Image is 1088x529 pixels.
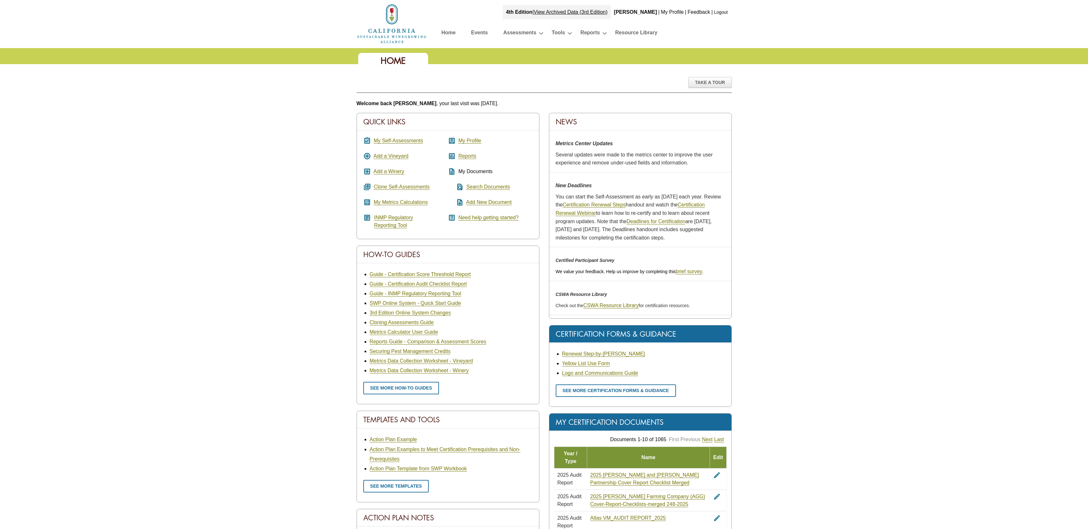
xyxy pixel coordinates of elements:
a: Guide - INMP Regulatory Reporting Tool [370,291,461,297]
a: CSWA Resource Library [583,303,639,308]
a: Reports [458,153,476,159]
i: note_add [448,198,464,206]
td: Edit [710,447,726,468]
a: Certification Renewal Webinar [556,202,705,216]
i: add_circle [363,152,371,160]
a: Guide - Certification Audit Checklist Report [370,281,467,287]
div: | [658,5,660,19]
i: queue [363,183,371,191]
a: Resource Library [615,28,658,39]
a: Action Plan Template from SWP Workbook [370,466,467,472]
a: My Metrics Calculations [374,199,428,205]
a: Logo and Communications Guide [562,370,638,376]
a: Next [702,437,713,442]
a: 2025 [PERSON_NAME] Farming Company (AGG) Cover-Report-Checklists-merged 248-2025 [590,494,705,507]
p: , your last visit was [DATE]. [357,99,732,108]
div: Quick Links [357,113,539,130]
a: SWP Online System - Quick Start Guide [370,300,461,306]
a: View Archived Data (3rd Edition) [534,9,608,15]
em: Certified Participant Survey [556,258,615,263]
span: Several updates were made to the metrics center to improve the user experience and remove under-u... [556,152,713,166]
div: Take A Tour [688,77,732,88]
i: find_in_page [448,183,464,191]
a: Search Documents [466,184,510,190]
a: Action Plan Examples to Meet Certification Prerequisites and Non-Prerequisites [370,447,520,462]
a: Action Plan Example [370,437,417,442]
a: My Profile [661,9,684,15]
span: 2025 Audit Report [557,515,582,528]
a: Reports [580,28,600,39]
a: INMP RegulatoryReporting Tool [374,215,413,228]
i: account_box [448,137,456,145]
span: Home [381,55,406,66]
i: edit [713,514,721,522]
i: assessment [448,152,456,160]
a: edit [713,494,721,499]
a: First [669,437,679,442]
a: See more templates [363,480,429,492]
b: Welcome back [PERSON_NAME] [357,101,437,106]
a: Previous [680,437,700,442]
span: My Documents [458,169,493,174]
a: Tools [552,28,565,39]
a: Renewal Step-by-[PERSON_NAME] [562,351,645,357]
span: We value your feedback. Help us improve by completing this . [556,269,704,274]
i: edit [713,471,721,479]
strong: New Deadlines [556,183,592,188]
img: logo_cswa2x.png [357,3,427,44]
a: Metrics Data Collection Worksheet - Vineyard [370,358,473,364]
div: | [684,5,687,19]
a: edit [713,515,721,521]
td: Name [587,447,710,468]
a: edit [713,472,721,478]
a: Guide - Certification Score Threshold Report [370,272,471,277]
a: Yellow List Use Form [562,361,610,366]
a: brief survey [676,269,702,274]
div: My Certification Documents [549,414,731,431]
i: help_center [448,214,456,222]
a: Need help getting started? [458,215,519,221]
a: Metrics Data Collection Worksheet - Winery [370,368,469,374]
strong: Metrics Center Updates [556,141,613,146]
a: My Profile [458,138,481,144]
td: Year / Type [554,447,587,468]
a: Certification Renewal Steps [563,202,626,208]
a: Home [357,21,427,26]
i: add_box [363,168,371,175]
a: Clone Self-Assessments [374,184,429,190]
div: | [503,5,611,19]
i: assignment_turned_in [363,137,371,145]
a: Last [714,437,724,442]
i: description [448,168,456,175]
a: Cloning Assessments Guide [370,320,434,325]
a: Securing Pest Management Credits [370,348,451,354]
em: CSWA Resource Library [556,292,607,297]
div: Templates And Tools [357,411,539,428]
span: Documents 1-10 of 1065 [610,437,666,442]
div: News [549,113,731,130]
i: calculate [363,198,371,206]
span: Check out the for certification resources. [556,303,690,308]
a: Deadlines for Certificaiton [627,219,685,224]
a: Metrics Calculator User Guide [370,329,438,335]
div: Action Plan Notes [357,509,539,526]
a: Reports Guide - Comparison & Assessment Scores [370,339,486,345]
a: See more certification forms & guidance [556,384,676,397]
div: | [711,5,713,19]
a: My Self-Assessments [374,138,423,144]
a: 2025 [PERSON_NAME] and [PERSON_NAME] Partnership Cover Report Checklist Merged [590,472,699,486]
a: Add New Document [466,199,512,205]
a: Logout [714,10,728,15]
a: Atlas VM_AUDIT REPORT_2025 [590,515,666,521]
span: 2025 Audit Report [557,472,582,485]
a: Home [442,28,456,39]
i: edit [713,493,721,500]
a: 3rd Edition Online System Changes [370,310,451,316]
a: See more how-to guides [363,382,439,394]
div: How-To Guides [357,246,539,263]
div: Certification Forms & Guidance [549,325,731,343]
strong: 4th Edition [506,9,533,15]
b: [PERSON_NAME] [614,9,657,15]
span: 2025 Audit Report [557,494,582,507]
a: Events [471,28,488,39]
